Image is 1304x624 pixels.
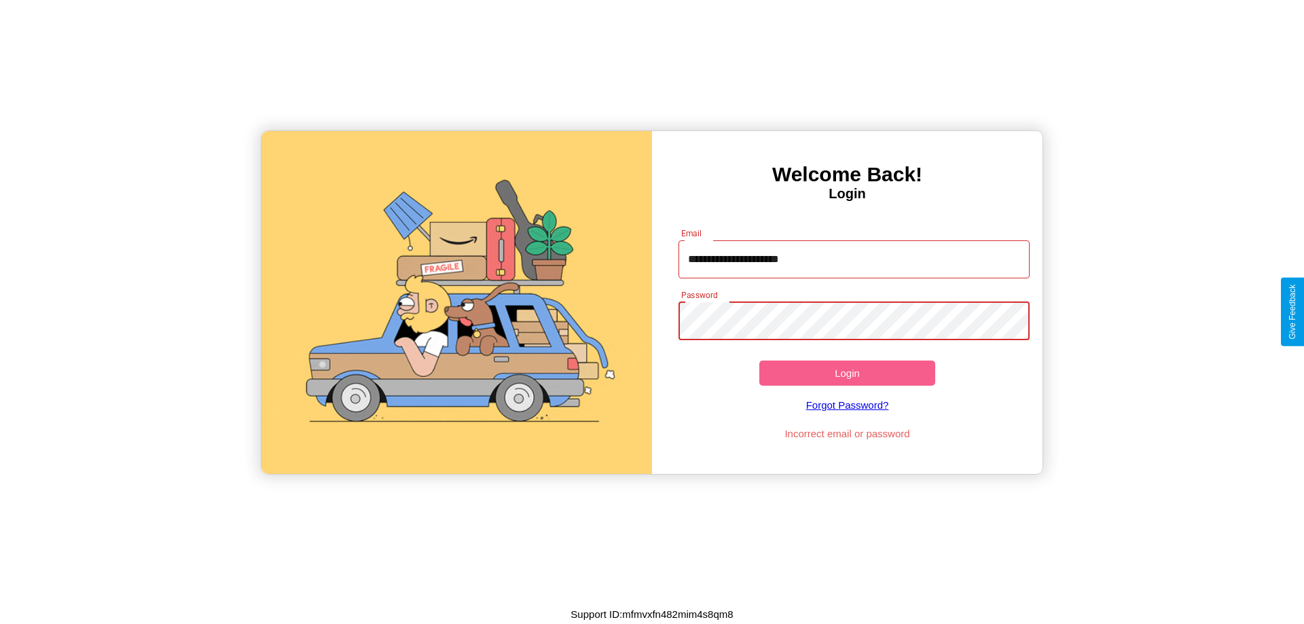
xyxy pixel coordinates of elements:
[1288,285,1297,339] div: Give Feedback
[759,361,935,386] button: Login
[681,227,702,239] label: Email
[652,163,1043,186] h3: Welcome Back!
[672,424,1024,443] p: Incorrect email or password
[570,605,733,623] p: Support ID: mfmvxfn482mim4s8qm8
[652,186,1043,202] h4: Login
[672,386,1024,424] a: Forgot Password?
[261,131,652,474] img: gif
[681,289,717,301] label: Password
